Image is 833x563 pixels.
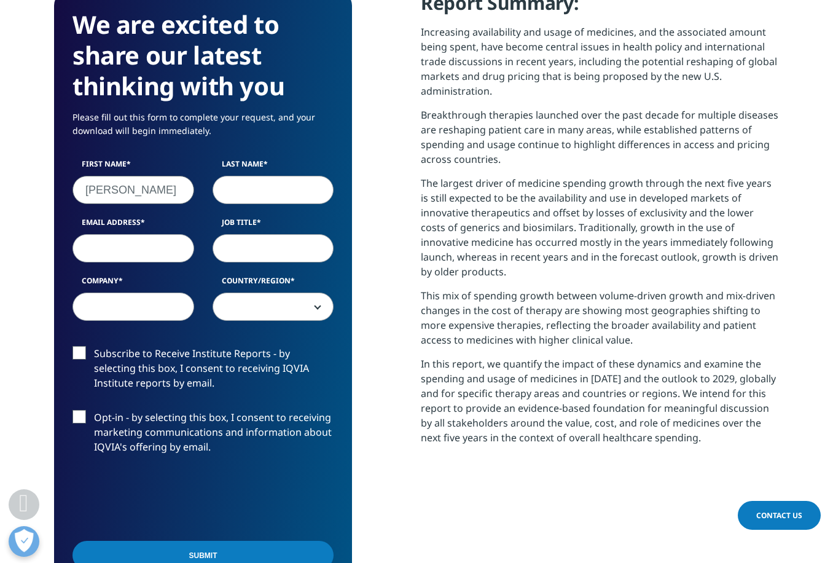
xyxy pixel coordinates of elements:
p: This mix of spending growth between volume-driven growth and mix-driven changes in the cost of th... [421,288,779,356]
iframe: reCAPTCHA [72,474,259,522]
p: Breakthrough therapies launched over the past decade for multiple diseases are reshaping patient ... [421,108,779,176]
p: Please fill out this form to complete your request, and your download will begin immediately. [72,111,334,147]
span: Contact Us [756,510,802,521]
label: Opt-in - by selecting this box, I consent to receiving marketing communications and information a... [72,410,334,461]
p: Increasing availability and usage of medicines, and the associated amount being spent, have becom... [421,25,779,108]
p: In this report, we quantify the impact of these dynamics and examine the spending and usage of me... [421,356,779,454]
p: The largest driver of medicine spending growth through the next five years is still expected to b... [421,176,779,288]
a: Contact Us [738,501,821,530]
label: Last Name [213,159,334,176]
label: Country/Region [213,275,334,293]
h3: We are excited to share our latest thinking with you [72,9,334,101]
label: Job Title [213,217,334,234]
label: Company [72,275,194,293]
label: First Name [72,159,194,176]
label: Email Address [72,217,194,234]
button: Ouvrir le centre de préférences [9,526,39,557]
label: Subscribe to Receive Institute Reports - by selecting this box, I consent to receiving IQVIA Inst... [72,346,334,397]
